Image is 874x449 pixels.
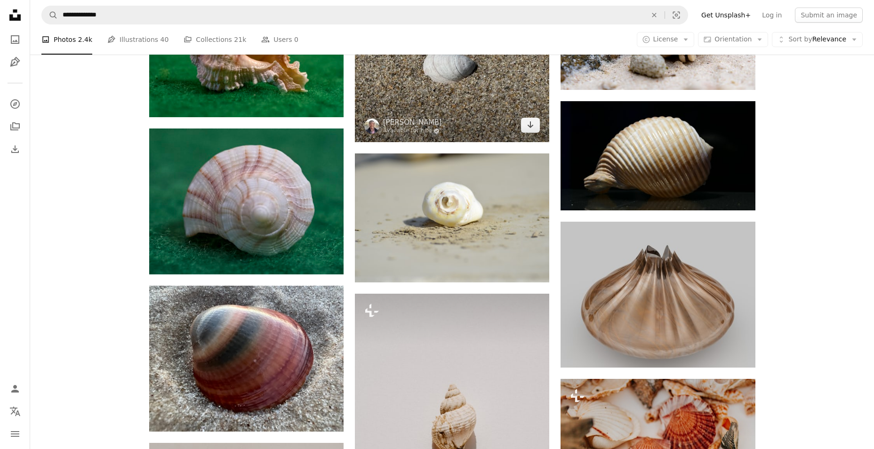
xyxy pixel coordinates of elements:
img: a shell is laying in the sand on the beach [149,286,344,432]
span: 0 [294,34,298,45]
span: Relevance [788,35,846,44]
button: Submit an image [795,8,863,23]
a: A sea shell sitting on top of a white surface [355,419,549,427]
button: Search Unsplash [42,6,58,24]
a: Collections 21k [184,24,246,55]
a: Get Unsplash+ [696,8,756,23]
form: Find visuals sitewide [41,6,688,24]
a: [PERSON_NAME] [383,118,442,127]
a: a brown vase sitting on top of a table [561,290,755,299]
button: Sort byRelevance [772,32,863,47]
img: Go to Christopher Ryan's profile [364,119,379,134]
button: Language [6,402,24,421]
a: Download [521,118,540,133]
a: A white shell on a sandy beach [355,65,549,73]
img: a brown vase sitting on top of a table [561,222,755,368]
a: a shell is laying in the sand on the beach [149,354,344,363]
span: Sort by [788,35,812,43]
span: Orientation [714,35,752,43]
a: Available for hire [383,127,442,135]
button: License [637,32,695,47]
a: Collections [6,117,24,136]
a: Log in [756,8,787,23]
img: a shell is shown on a black surface [561,101,755,210]
a: Explore [6,95,24,113]
a: Home — Unsplash [6,6,24,26]
button: Orientation [698,32,768,47]
a: Log in / Sign up [6,379,24,398]
img: a close-up of a coconut [149,128,344,275]
a: A white shell on the sand of a beach [355,214,549,222]
a: a close-up of a coconut [149,197,344,206]
button: Menu [6,425,24,443]
a: Photos [6,30,24,49]
button: Clear [644,6,665,24]
a: Download History [6,140,24,159]
span: License [653,35,678,43]
a: a shell is shown on a black surface [561,151,755,160]
a: Illustrations [6,53,24,72]
img: A white shell on the sand of a beach [355,153,549,282]
a: a skull of an animal [149,48,344,56]
a: Users 0 [261,24,298,55]
a: Illustrations 40 [107,24,168,55]
span: 21k [234,34,246,45]
button: Visual search [665,6,688,24]
span: 40 [160,34,169,45]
